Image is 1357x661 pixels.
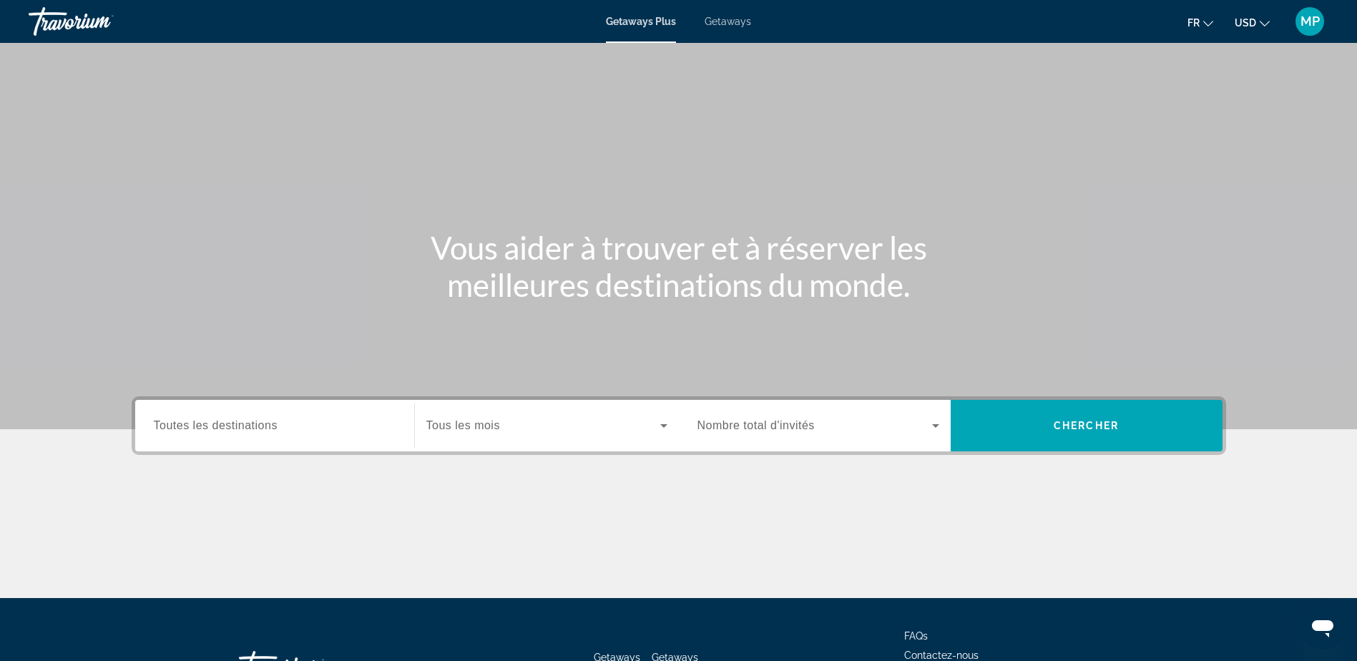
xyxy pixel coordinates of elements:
[697,419,815,431] span: Nombre total d'invités
[904,650,979,661] a: Contactez-nous
[951,400,1223,451] button: Chercher
[1054,420,1119,431] span: Chercher
[1187,12,1213,33] button: Change language
[1187,17,1200,29] span: fr
[1300,604,1346,650] iframe: Bouton de lancement de la fenêtre de messagerie
[1300,14,1320,29] span: MP
[154,419,278,431] span: Toutes les destinations
[29,3,172,40] a: Travorium
[1235,12,1270,33] button: Change currency
[606,16,676,27] a: Getaways Plus
[411,229,947,303] h1: Vous aider à trouver et à réserver les meilleures destinations du monde.
[135,400,1223,451] div: Search widget
[426,419,500,431] span: Tous les mois
[705,16,751,27] a: Getaways
[1291,6,1328,36] button: User Menu
[904,630,928,642] a: FAQs
[1235,17,1256,29] span: USD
